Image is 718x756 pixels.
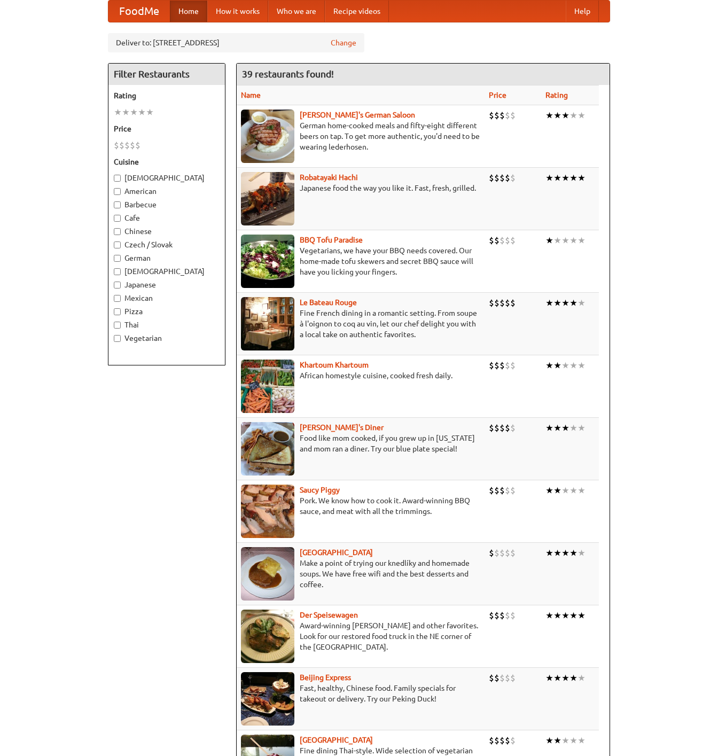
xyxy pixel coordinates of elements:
li: $ [505,422,510,434]
li: ★ [553,610,561,621]
li: ★ [569,672,577,684]
li: ★ [561,110,569,121]
li: ★ [553,172,561,184]
h5: Price [114,123,220,134]
li: ★ [545,235,553,246]
a: [PERSON_NAME]'s German Saloon [300,111,415,119]
label: Cafe [114,213,220,223]
li: ★ [553,360,561,371]
li: $ [505,110,510,121]
input: Thai [114,322,121,329]
label: Mexican [114,293,220,303]
li: $ [494,422,500,434]
a: Der Speisewagen [300,611,358,619]
label: Barbecue [114,199,220,210]
div: Deliver to: [STREET_ADDRESS] [108,33,364,52]
a: Change [331,37,356,48]
img: saucy.jpg [241,485,294,538]
input: Mexican [114,295,121,302]
a: Robatayaki Hachi [300,173,358,182]
li: $ [489,672,494,684]
li: ★ [577,547,586,559]
li: $ [500,172,505,184]
li: ★ [569,735,577,746]
li: $ [500,610,505,621]
li: ★ [577,672,586,684]
label: Czech / Slovak [114,239,220,250]
label: Pizza [114,306,220,317]
li: $ [494,110,500,121]
li: ★ [553,110,561,121]
li: $ [505,485,510,496]
li: ★ [553,485,561,496]
li: ★ [545,172,553,184]
li: ★ [561,235,569,246]
li: ★ [561,672,569,684]
li: ★ [545,672,553,684]
img: bateaurouge.jpg [241,297,294,350]
p: Fine French dining in a romantic setting. From soupe à l'oignon to coq au vin, let our chef delig... [241,308,480,340]
li: ★ [561,422,569,434]
li: ★ [561,735,569,746]
li: ★ [577,610,586,621]
b: [GEOGRAPHIC_DATA] [300,736,373,744]
li: $ [510,422,516,434]
li: ★ [561,610,569,621]
label: German [114,253,220,263]
img: tofuparadise.jpg [241,235,294,288]
input: [DEMOGRAPHIC_DATA] [114,175,121,182]
li: $ [500,235,505,246]
p: Vegetarians, we have your BBQ needs covered. Our home-made tofu skewers and secret BBQ sauce will... [241,245,480,277]
label: Chinese [114,226,220,237]
li: $ [505,672,510,684]
p: Award-winning [PERSON_NAME] and other favorites. Look for our restored food truck in the NE corne... [241,620,480,652]
li: ★ [122,106,130,118]
li: $ [489,547,494,559]
p: Make a point of trying our knedlíky and homemade soups. We have free wifi and the best desserts a... [241,558,480,590]
label: Vegetarian [114,333,220,344]
li: ★ [130,106,138,118]
li: ★ [577,110,586,121]
li: $ [505,610,510,621]
li: $ [124,139,130,151]
li: ★ [553,297,561,309]
a: Who we are [268,1,325,22]
li: $ [510,672,516,684]
li: ★ [561,360,569,371]
b: Saucy Piggy [300,486,340,494]
input: Japanese [114,282,121,289]
li: ★ [569,360,577,371]
p: Pork. We know how to cook it. Award-winning BBQ sauce, and meat with all the trimmings. [241,495,480,517]
li: ★ [569,172,577,184]
li: $ [505,735,510,746]
li: ★ [553,735,561,746]
li: $ [135,139,141,151]
li: ★ [569,547,577,559]
li: $ [500,360,505,371]
li: $ [510,297,516,309]
a: Le Bateau Rouge [300,298,357,307]
li: ★ [545,360,553,371]
label: [DEMOGRAPHIC_DATA] [114,266,220,277]
li: $ [500,735,505,746]
li: $ [494,297,500,309]
li: $ [510,735,516,746]
a: Khartoum Khartoum [300,361,369,369]
li: $ [510,172,516,184]
a: Help [566,1,599,22]
a: Recipe videos [325,1,389,22]
li: ★ [553,672,561,684]
p: German home-cooked meals and fifty-eight different beers on tap. To get more authentic, you'd nee... [241,120,480,152]
p: Fast, healthy, Chinese food. Family specials for takeout or delivery. Try our Peking Duck! [241,683,480,704]
a: How it works [207,1,268,22]
input: Cafe [114,215,121,222]
li: $ [489,485,494,496]
b: Beijing Express [300,673,351,682]
img: esthers.jpg [241,110,294,163]
li: $ [500,110,505,121]
li: $ [510,547,516,559]
li: $ [489,360,494,371]
li: $ [489,235,494,246]
li: $ [510,110,516,121]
